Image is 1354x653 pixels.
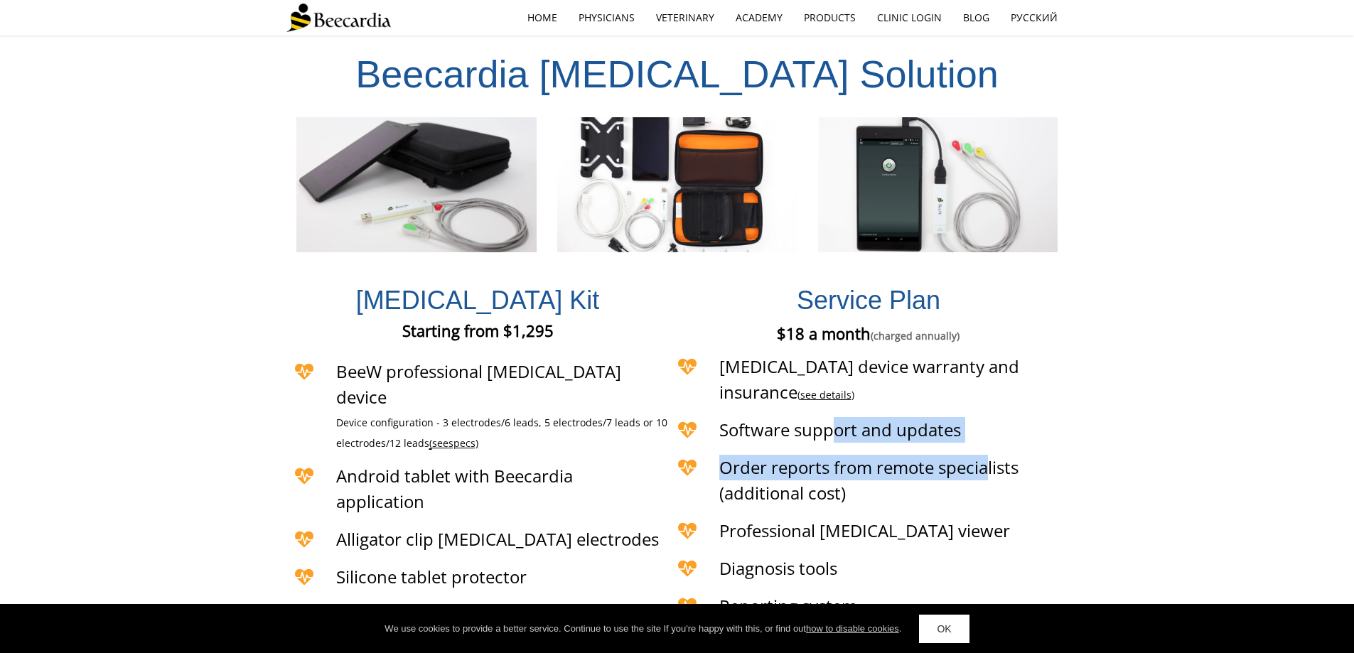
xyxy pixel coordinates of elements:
span: (charged annually) [871,329,960,342]
span: Silicone tablet protector [336,565,527,588]
span: Starting from $1,295 [402,320,554,341]
a: Clinic Login [866,1,952,34]
span: Diagnosis tools [719,556,837,580]
div: We use cookies to provide a better service. Continue to use the site If you're happy with this, o... [385,622,901,636]
span: BeeW professional [MEDICAL_DATA] device [336,360,621,409]
a: Physicians [568,1,645,34]
span: Reporting system [719,594,857,617]
a: see details [800,388,851,401]
span: Professional [MEDICAL_DATA] viewer [719,519,1010,542]
img: Beecardia [286,4,391,32]
a: seespecs) [432,438,478,450]
a: Academy [725,1,793,34]
a: Blog [952,1,1000,34]
span: Beecardia [MEDICAL_DATA] Solution [355,53,998,95]
span: Order reports from remote specialists (additional cost) [719,455,1019,504]
span: Android tablet with Beecardia application [336,464,573,513]
span: Software support and updates [719,418,961,441]
span: $18 a month [777,323,960,344]
span: Service Plan [797,286,940,315]
a: Русский [1000,1,1068,34]
span: Device extension cable [336,603,516,626]
span: ( [429,436,432,450]
span: specs) [448,436,478,450]
a: OK [919,615,969,643]
a: Products [793,1,866,34]
span: Device configuration - 3 electrodes/6 leads, 5 electrodes/7 leads or 10 electrodes/12 leads [336,416,667,450]
span: [MEDICAL_DATA] device warranty and insurance [719,355,1019,404]
span: [MEDICAL_DATA] Kit [356,286,600,315]
a: Veterinary [645,1,725,34]
a: how to disable cookies [806,623,899,634]
span: Alligator clip [MEDICAL_DATA] electrodes [336,527,659,551]
span: see [432,436,448,450]
a: home [517,1,568,34]
span: ( ) [797,388,854,401]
